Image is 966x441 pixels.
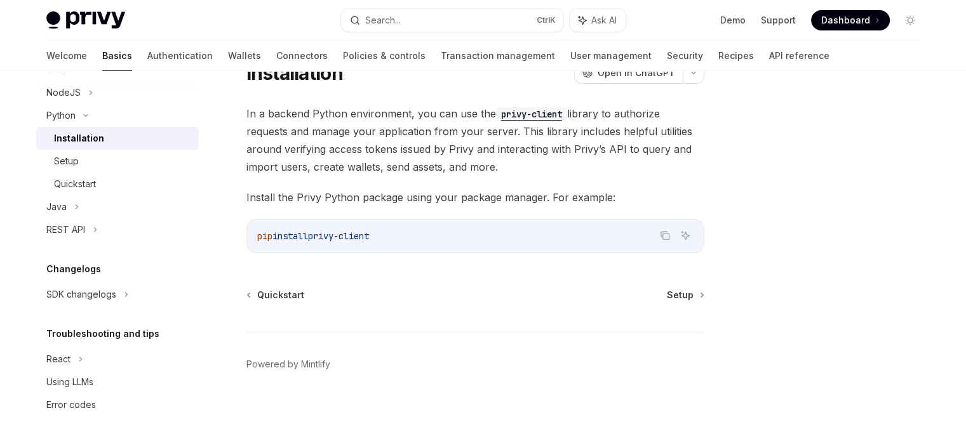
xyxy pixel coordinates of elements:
[667,289,694,301] span: Setup
[147,41,213,71] a: Authentication
[308,230,369,242] span: privy-client
[46,108,76,123] div: Python
[811,10,890,30] a: Dashboard
[365,13,401,28] div: Search...
[246,62,343,84] h1: Installation
[900,10,920,30] button: Toggle dark mode
[36,393,199,416] a: Error codes
[46,85,81,100] div: NodeJS
[441,41,555,71] a: Transaction management
[667,289,703,301] a: Setup
[667,41,703,71] a: Security
[677,227,694,244] button: Ask AI
[718,41,754,71] a: Recipes
[102,41,132,71] a: Basics
[36,173,199,195] a: Quickstart
[46,199,67,214] div: Java
[574,62,683,84] button: Open in ChatGPT
[36,127,199,150] a: Installation
[46,222,85,237] div: REST API
[46,397,96,412] div: Error codes
[54,154,79,169] div: Setup
[769,41,829,71] a: API reference
[248,289,304,301] a: Quickstart
[246,358,330,371] a: Powered by Mintlify
[54,176,96,192] div: Quickstart
[272,230,308,242] span: install
[598,67,675,79] span: Open in ChatGPT
[341,9,563,32] button: Search...CtrlK
[591,14,617,27] span: Ask AI
[246,105,704,176] span: In a backend Python environment, you can use the library to authorize requests and manage your ap...
[257,230,272,242] span: pip
[36,371,199,393] a: Using LLMs
[821,14,870,27] span: Dashboard
[496,107,567,120] a: privy-client
[46,261,101,277] h5: Changelogs
[36,150,199,173] a: Setup
[570,41,652,71] a: User management
[46,326,159,341] h5: Troubleshooting and tips
[46,287,116,302] div: SDK changelogs
[570,9,626,32] button: Ask AI
[46,352,70,367] div: React
[537,15,556,25] span: Ctrl K
[46,11,125,29] img: light logo
[46,374,93,390] div: Using LLMs
[761,14,796,27] a: Support
[228,41,261,71] a: Wallets
[343,41,426,71] a: Policies & controls
[276,41,328,71] a: Connectors
[720,14,746,27] a: Demo
[496,107,567,121] code: privy-client
[657,227,673,244] button: Copy the contents from the code block
[54,131,104,146] div: Installation
[246,188,704,206] span: Install the Privy Python package using your package manager. For example:
[257,289,304,301] span: Quickstart
[46,41,87,71] a: Welcome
